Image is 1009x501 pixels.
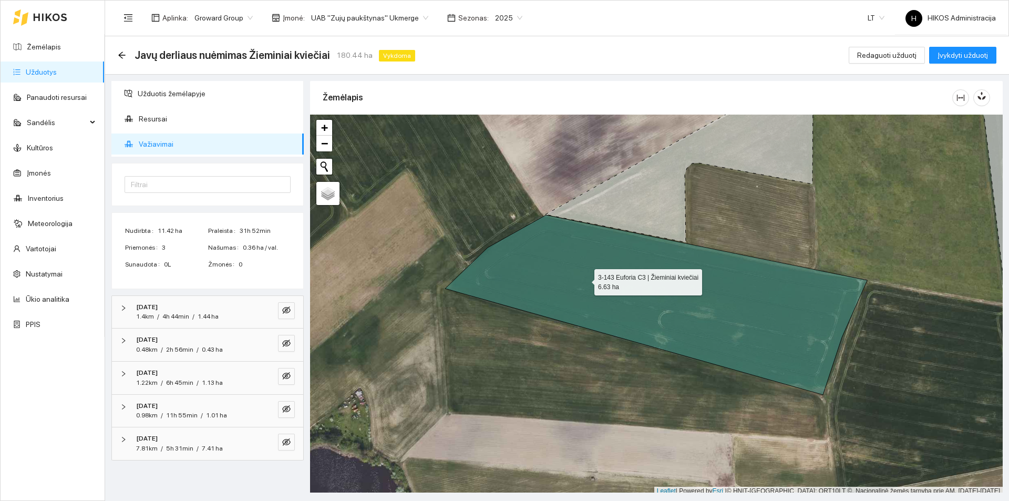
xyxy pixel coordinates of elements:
[139,134,295,155] span: Važiavimai
[157,313,159,320] span: /
[139,108,295,129] span: Resursai
[323,83,952,113] div: Žemėlapis
[125,243,162,253] span: Priemonės
[28,194,64,202] a: Inventorius
[194,10,253,26] span: Groward Group
[27,144,53,152] a: Kultūros
[120,305,127,311] span: right
[135,47,330,64] span: Javų derliaus nuėmimas Žieminiai kviečiai
[283,12,305,24] span: Įmonė :
[120,436,127,443] span: right
[125,226,158,236] span: Nudirbta
[136,379,158,386] span: 1.22km
[197,346,199,353] span: /
[849,47,925,64] button: Redaguoti užduotį
[166,379,193,386] span: 6h 45min
[282,306,291,316] span: eye-invisible
[118,51,126,60] div: Atgal
[112,329,303,361] div: [DATE]0.48km/2h 56min/0.43 haeye-invisible
[27,43,61,51] a: Žemėlapis
[206,412,227,419] span: 1.01 ha
[125,260,164,270] span: Sunaudota
[911,10,917,27] span: H
[447,14,456,22] span: calendar
[868,10,884,26] span: LT
[27,112,87,133] span: Sandėlis
[28,219,73,228] a: Meteorologija
[161,379,163,386] span: /
[202,379,223,386] span: 1.13 ha
[162,243,207,253] span: 3
[136,336,158,343] strong: [DATE]
[161,445,163,452] span: /
[208,226,240,236] span: Praleista
[192,313,194,320] span: /
[136,303,158,311] strong: [DATE]
[158,226,207,236] span: 11.42 ha
[162,313,189,320] span: 4h 44min
[136,313,154,320] span: 1.4km
[929,47,996,64] button: Įvykdyti užduotį
[136,402,158,410] strong: [DATE]
[202,445,223,452] span: 7.41 ha
[27,93,87,101] a: Panaudoti resursai
[316,136,332,151] a: Zoom out
[278,302,295,319] button: eye-invisible
[198,313,219,320] span: 1.44 ha
[26,244,56,253] a: Vartotojai
[138,83,295,104] span: Užduotis žemėlapyje
[166,346,193,353] span: 2h 56min
[278,368,295,385] button: eye-invisible
[857,49,917,61] span: Redaguoti užduotį
[112,427,303,460] div: [DATE]7.81km/5h 31min/7.41 haeye-invisible
[938,49,988,61] span: Įvykdyti užduotį
[282,339,291,349] span: eye-invisible
[458,12,489,24] span: Sezonas :
[166,412,198,419] span: 11h 55min
[112,296,303,329] div: [DATE]1.4km/4h 44min/1.44 haeye-invisible
[136,435,158,442] strong: [DATE]
[202,346,223,353] span: 0.43 ha
[112,362,303,394] div: [DATE]1.22km/6h 45min/1.13 haeye-invisible
[905,14,996,22] span: HIKOS Administracija
[278,335,295,352] button: eye-invisible
[321,137,328,150] span: −
[316,120,332,136] a: Zoom in
[282,372,291,382] span: eye-invisible
[136,369,158,376] strong: [DATE]
[272,14,280,22] span: shop
[161,346,163,353] span: /
[197,445,199,452] span: /
[136,346,158,353] span: 0.48km
[657,487,676,495] a: Leaflet
[953,94,969,102] span: column-width
[26,320,40,329] a: PPIS
[336,49,373,61] span: 180.44 ha
[495,10,522,26] span: 2025
[282,438,291,448] span: eye-invisible
[654,487,1003,496] div: | Powered by © HNIT-[GEOGRAPHIC_DATA]; ORT10LT ©, Nacionalinė žemės tarnyba prie AM, [DATE]-[DATE]
[208,243,243,253] span: Našumas
[849,51,925,59] a: Redaguoti užduotį
[118,51,126,59] span: arrow-left
[311,10,428,26] span: UAB "Zujų paukštynas" Ukmerge
[239,260,290,270] span: 0
[316,182,339,205] a: Layers
[112,395,303,427] div: [DATE]0.98km/11h 55min/1.01 haeye-invisible
[27,169,51,177] a: Įmonės
[136,445,158,452] span: 7.81km
[208,260,239,270] span: Žmonės
[278,434,295,451] button: eye-invisible
[120,404,127,410] span: right
[26,270,63,278] a: Nustatymai
[136,412,158,419] span: 0.98km
[201,412,203,419] span: /
[118,7,139,28] button: menu-fold
[26,295,69,303] a: Ūkio analitika
[952,89,969,106] button: column-width
[123,13,133,23] span: menu-fold
[161,412,163,419] span: /
[162,12,188,24] span: Aplinka :
[725,487,727,495] span: |
[120,371,127,377] span: right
